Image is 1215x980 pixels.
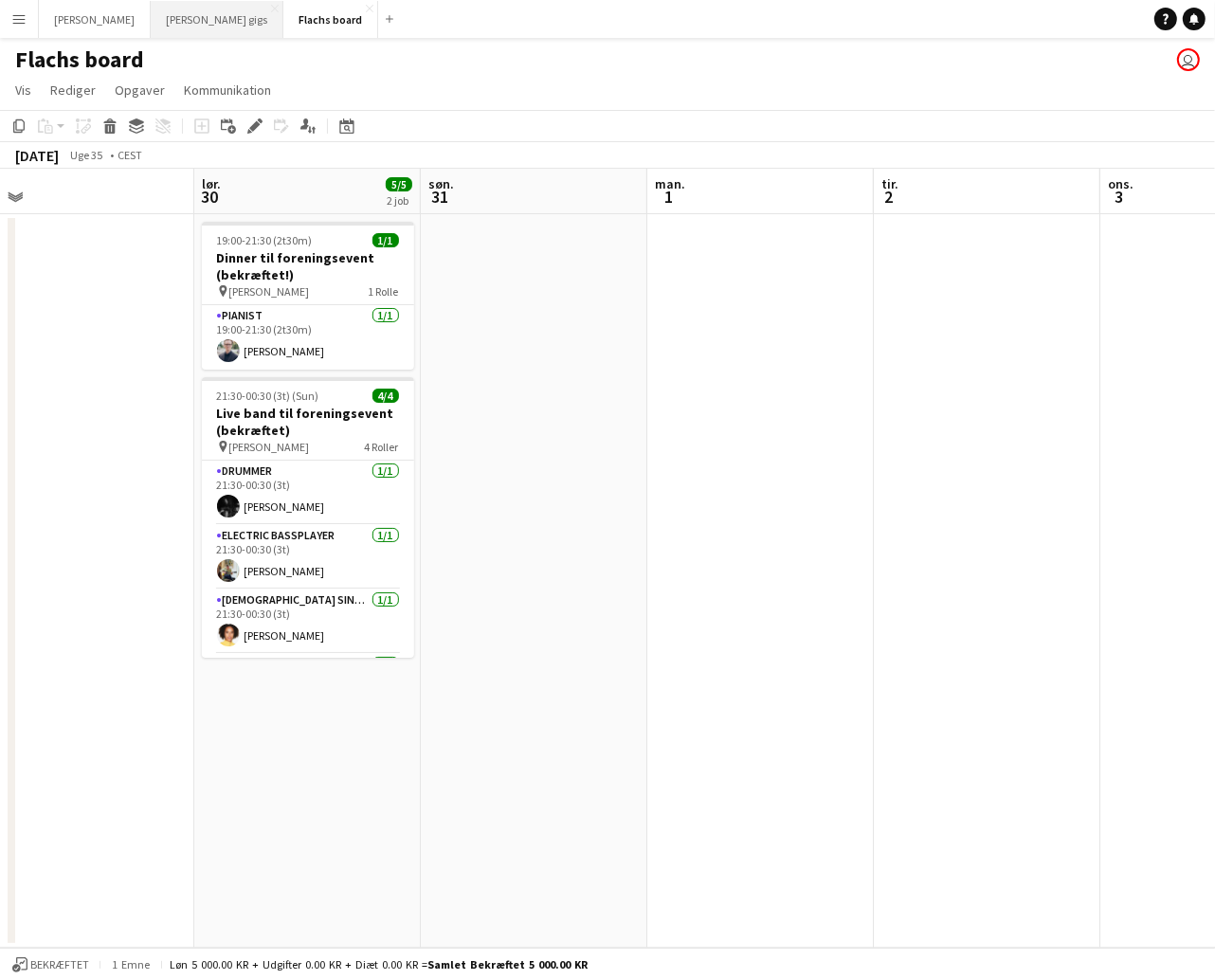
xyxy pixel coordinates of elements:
[217,389,319,403] span: 21:30-00:30 (3t) (Sun)
[283,1,378,38] button: Flachs board
[369,284,399,299] span: 1 Rolle
[655,175,685,192] span: man.
[229,440,310,454] span: [PERSON_NAME]
[1177,48,1200,71] app-user-avatar: Frederik Flach
[652,186,685,208] span: 1
[43,78,103,102] a: Rediger
[202,377,414,658] app-job-card: 21:30-00:30 (3t) (Sun)4/4Live band til foreningsevent (bekræftet) [PERSON_NAME]4 RollerDrummer1/1...
[107,78,172,102] a: Opgaver
[229,284,310,299] span: [PERSON_NAME]
[427,957,588,971] span: Samlet bekræftet 5 000.00 KR
[39,1,151,38] button: [PERSON_NAME]
[372,389,399,403] span: 4/4
[1108,175,1133,192] span: ons.
[108,957,154,971] span: 1 emne
[63,148,110,162] span: Uge 35
[202,305,414,370] app-card-role: Pianist1/119:00-21:30 (2t30m)[PERSON_NAME]
[118,148,142,162] div: CEST
[15,82,31,99] span: Vis
[426,186,454,208] span: 31
[217,233,313,247] span: 19:00-21:30 (2t30m)
[202,525,414,590] app-card-role: Electric Bassplayer1/121:30-00:30 (3t)[PERSON_NAME]
[115,82,165,99] span: Opgaver
[151,1,283,38] button: [PERSON_NAME] gigs
[8,78,39,102] a: Vis
[428,175,454,192] span: søn.
[386,177,412,191] span: 5/5
[202,654,414,718] app-card-role: Guitarist1/1
[15,45,144,74] h1: Flachs board
[881,175,898,192] span: tir.
[372,233,399,247] span: 1/1
[50,82,96,99] span: Rediger
[202,249,414,283] h3: Dinner til foreningsevent (bekræftet!)
[1105,186,1133,208] span: 3
[170,957,588,971] div: Løn 5 000.00 KR + Udgifter 0.00 KR + Diæt 0.00 KR =
[184,82,271,99] span: Kommunikation
[202,175,221,192] span: lør.
[176,78,279,102] a: Kommunikation
[15,146,59,165] div: [DATE]
[202,461,414,525] app-card-role: Drummer1/121:30-00:30 (3t)[PERSON_NAME]
[202,405,414,439] h3: Live band til foreningsevent (bekræftet)
[387,193,411,208] div: 2 job
[30,958,89,971] span: Bekræftet
[879,186,898,208] span: 2
[202,222,414,370] app-job-card: 19:00-21:30 (2t30m)1/1Dinner til foreningsevent (bekræftet!) [PERSON_NAME]1 RollePianist1/119:00-...
[199,186,221,208] span: 30
[202,590,414,654] app-card-role: [DEMOGRAPHIC_DATA] Singer1/121:30-00:30 (3t)[PERSON_NAME]
[9,954,92,975] button: Bekræftet
[365,440,399,454] span: 4 Roller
